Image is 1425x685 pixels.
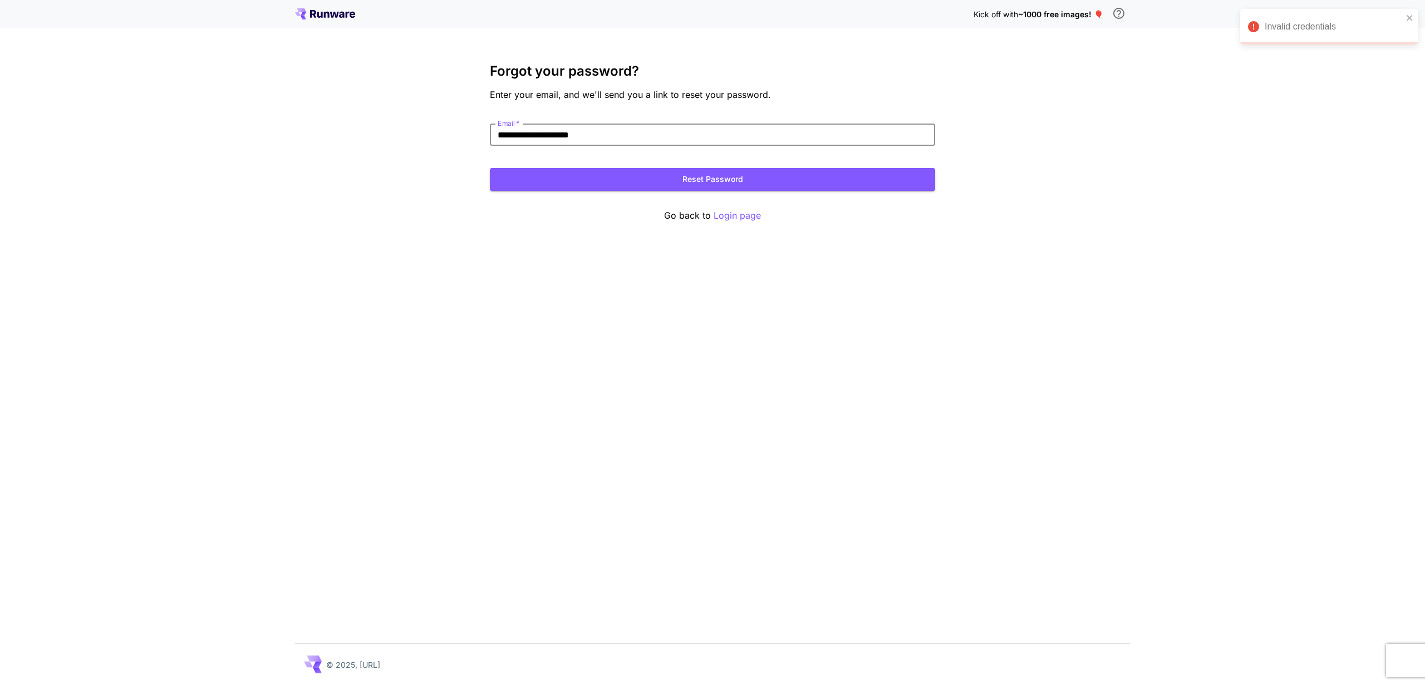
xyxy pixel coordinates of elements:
[490,168,935,191] button: Reset Password
[498,119,519,128] label: Email
[1108,2,1130,24] button: In order to qualify for free credit, you need to sign up with a business email address and click ...
[1265,20,1403,33] div: Invalid credentials
[1406,13,1414,22] button: close
[490,209,935,223] p: Go back to
[1018,9,1103,19] span: ~1000 free images! 🎈
[326,659,380,671] p: © 2025, [URL]
[490,63,935,79] h3: Forgot your password?
[714,209,761,223] button: Login page
[974,9,1018,19] span: Kick off with
[490,88,935,101] p: Enter your email, and we'll send you a link to reset your password.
